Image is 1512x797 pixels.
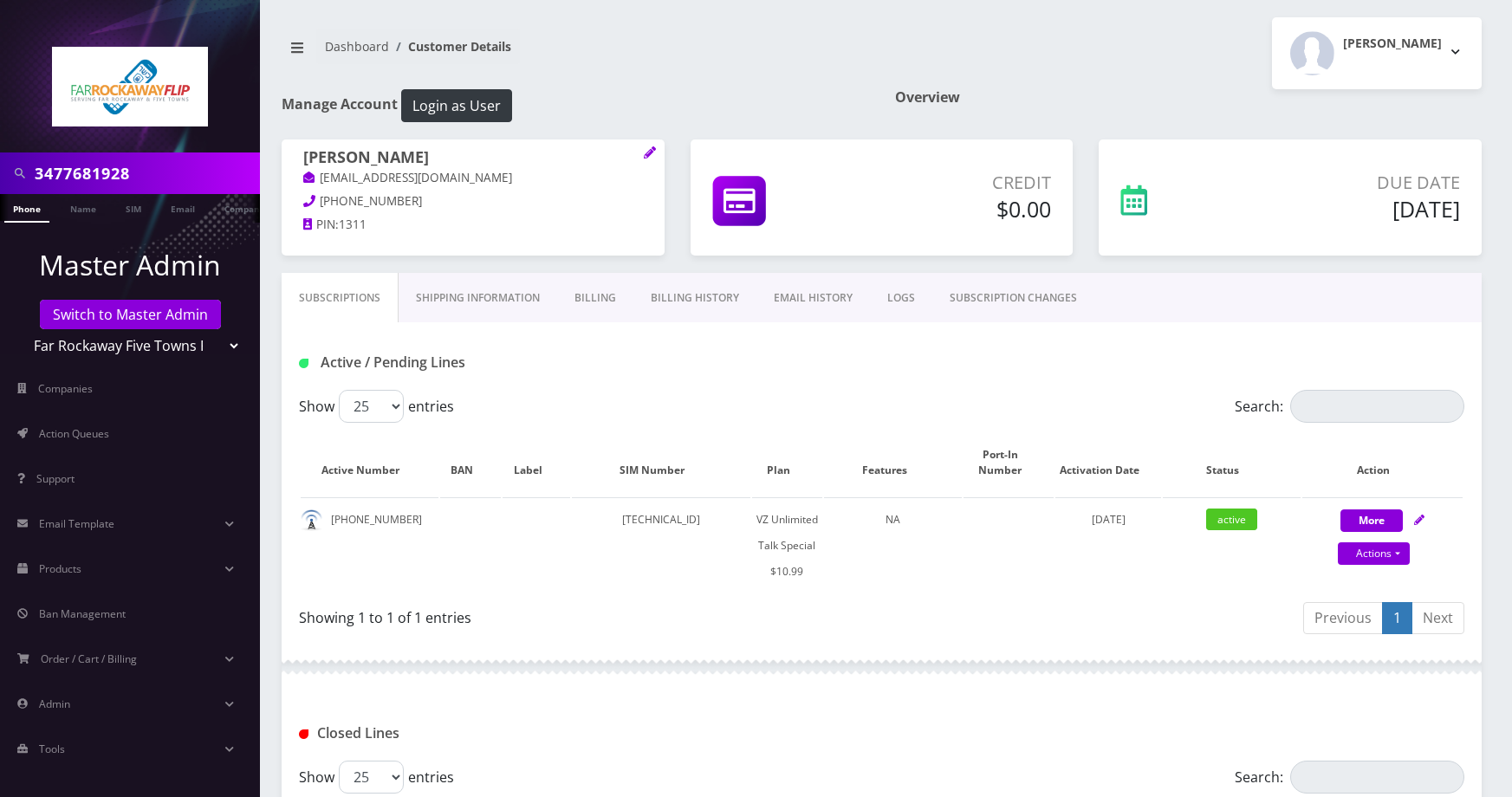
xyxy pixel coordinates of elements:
[320,193,422,209] span: [PHONE_NUMBER]
[162,194,204,221] a: Email
[299,390,454,423] label: Show entries
[339,217,367,232] span: 1311
[633,273,756,323] a: Billing History
[282,29,869,78] nav: breadcrumb
[864,196,1051,222] h5: $0.00
[52,47,208,126] img: Far Rockaway Five Towns Flip
[62,194,105,221] a: Name
[1055,430,1161,496] th: Activation Date: activate to sort column ascending
[303,170,512,187] a: [EMAIL_ADDRESS][DOMAIN_NAME]
[325,38,389,55] a: Dashboard
[303,217,339,234] a: PIN:
[752,430,823,496] th: Plan: activate to sort column ascending
[39,426,109,441] span: Action Queues
[1382,602,1412,634] a: 1
[282,273,399,323] a: Subscriptions
[339,390,404,423] select: Showentries
[41,651,137,666] span: Order / Cart / Billing
[39,606,126,621] span: Ban Management
[4,194,49,223] a: Phone
[572,430,750,496] th: SIM Number: activate to sort column ascending
[303,148,643,169] h1: [PERSON_NAME]
[1163,430,1301,496] th: Status: activate to sort column ascending
[895,89,1483,106] h1: Overview
[440,430,501,496] th: BAN: activate to sort column ascending
[1206,509,1257,530] span: active
[752,497,823,593] td: VZ Unlimited Talk Special $10.99
[38,381,93,396] span: Companies
[572,497,750,593] td: [TECHNICAL_ID]
[401,89,512,122] button: Login as User
[40,300,221,329] a: Switch to Master Admin
[389,37,511,55] li: Customer Details
[557,273,633,323] a: Billing
[1303,602,1383,634] a: Previous
[870,273,932,323] a: LOGS
[301,497,438,593] td: [PHONE_NUMBER]
[299,761,454,794] label: Show entries
[756,273,870,323] a: EMAIL HISTORY
[39,516,114,531] span: Email Template
[299,729,308,739] img: Closed Lines
[1411,602,1464,634] a: Next
[299,725,670,742] h1: Closed Lines
[964,430,1054,496] th: Port-In Number: activate to sort column ascending
[36,471,75,486] span: Support
[824,430,962,496] th: Features: activate to sort column ascending
[216,194,274,221] a: Company
[339,761,404,794] select: Showentries
[824,497,962,593] td: NA
[39,561,81,576] span: Products
[301,430,438,496] th: Active Number: activate to sort column ascending
[1290,761,1464,794] input: Search:
[282,89,869,122] h1: Manage Account
[1338,542,1410,565] a: Actions
[503,430,571,496] th: Label: activate to sort column ascending
[398,94,512,113] a: Login as User
[299,359,308,368] img: Active / Pending Lines
[299,600,869,628] div: Showing 1 to 1 of 1 entries
[1290,390,1464,423] input: Search:
[932,273,1094,323] a: SUBSCRIPTION CHANGES
[1235,390,1464,423] label: Search:
[1340,509,1403,532] button: More
[301,509,322,531] img: default.png
[117,194,150,221] a: SIM
[1092,512,1126,527] span: [DATE]
[1243,196,1460,222] h5: [DATE]
[864,170,1051,196] p: Credit
[299,354,670,371] h1: Active / Pending Lines
[1235,761,1464,794] label: Search:
[1302,430,1463,496] th: Action: activate to sort column ascending
[39,697,70,711] span: Admin
[1272,17,1482,89] button: [PERSON_NAME]
[399,273,557,323] a: Shipping Information
[35,157,256,190] input: Search in Company
[1243,170,1460,196] p: Due Date
[1343,36,1442,51] h2: [PERSON_NAME]
[39,742,65,756] span: Tools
